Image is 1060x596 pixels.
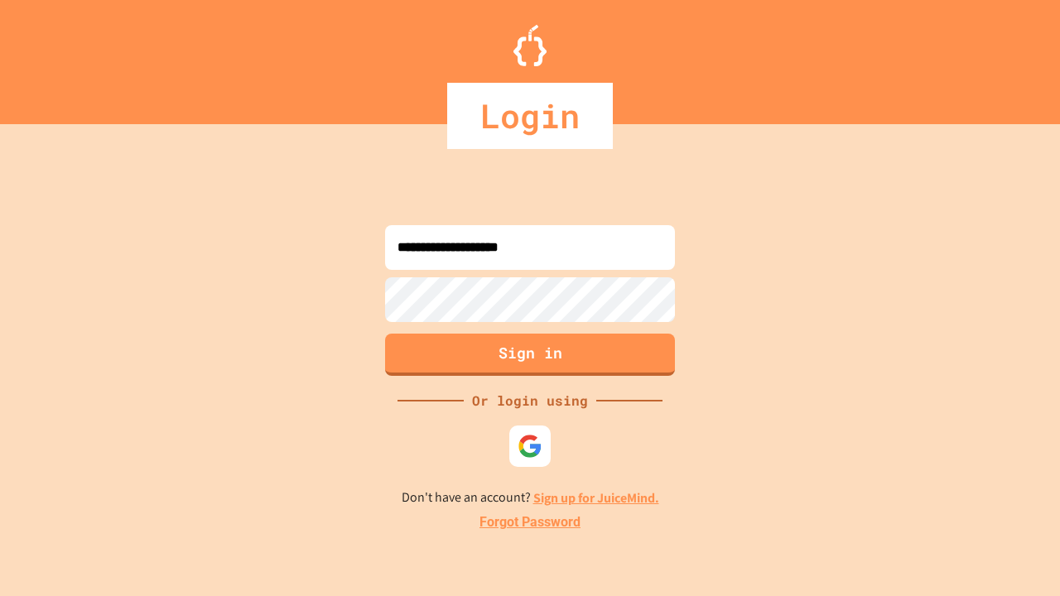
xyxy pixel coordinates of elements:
a: Forgot Password [479,512,581,532]
button: Sign in [385,334,675,376]
div: Login [447,83,613,149]
iframe: chat widget [923,458,1043,528]
a: Sign up for JuiceMind. [533,489,659,507]
iframe: chat widget [990,530,1043,579]
img: Logo.svg [513,25,547,66]
img: google-icon.svg [518,434,542,459]
p: Don't have an account? [402,488,659,508]
div: Or login using [464,391,596,411]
